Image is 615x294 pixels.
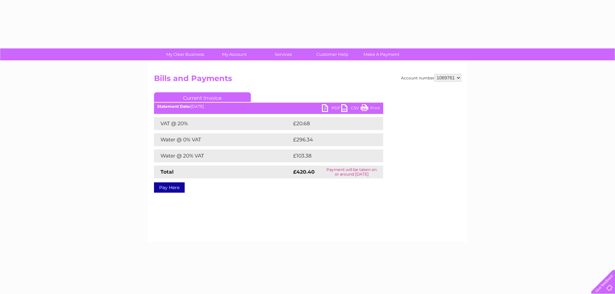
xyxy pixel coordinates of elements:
td: £20.68 [292,117,371,130]
a: Current Invoice [154,92,251,102]
td: Payment will be taken on or around [DATE] [320,166,383,178]
td: VAT @ 20% [154,117,292,130]
div: Account number [401,74,461,82]
h2: Bills and Payments [154,74,461,86]
div: [DATE] [154,104,383,109]
a: My Account [208,48,261,60]
a: CSV [341,104,361,114]
a: PDF [322,104,341,114]
strong: £420.40 [293,169,315,175]
a: Services [257,48,310,60]
td: £103.38 [292,149,371,162]
td: Water @ 20% VAT [154,149,292,162]
a: Print [361,104,380,114]
a: Make A Payment [355,48,408,60]
a: My Clear Business [159,48,212,60]
td: Water @ 0% VAT [154,133,292,146]
td: £296.34 [292,133,372,146]
strong: Total [160,169,174,175]
a: Pay Here [154,182,185,193]
a: Customer Help [306,48,359,60]
b: Statement Date: [157,104,190,109]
